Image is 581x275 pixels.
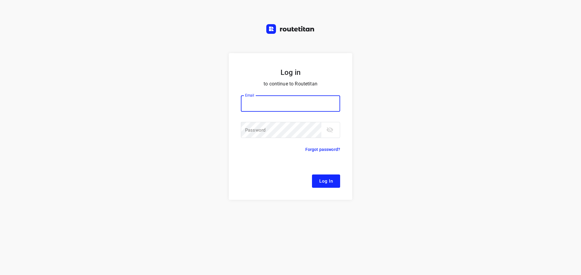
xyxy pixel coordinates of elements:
p: to continue to Routetitan [241,80,340,88]
button: toggle password visibility [324,124,336,136]
span: Log In [319,177,333,185]
button: Log In [312,174,340,188]
img: Routetitan [266,24,315,34]
p: Forgot password? [305,146,340,153]
h5: Log in [241,68,340,77]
